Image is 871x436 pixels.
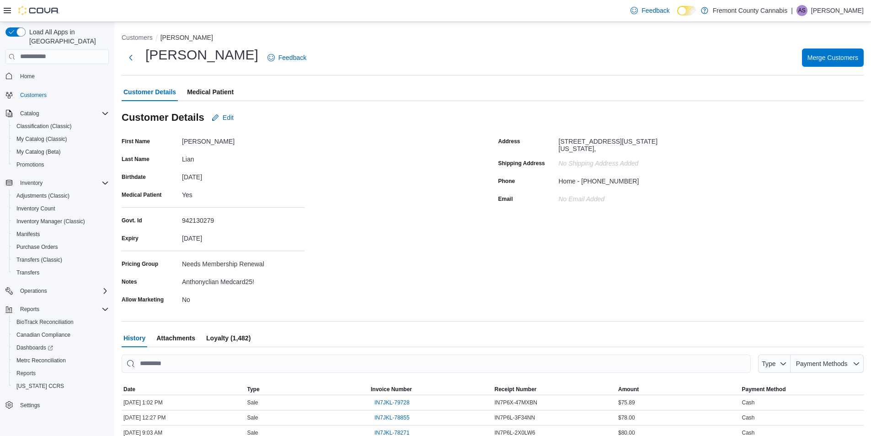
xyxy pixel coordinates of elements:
[16,90,50,101] a: Customers
[16,331,70,339] span: Canadian Compliance
[13,317,77,328] a: BioTrack Reconciliation
[791,5,793,16] p: |
[13,355,109,366] span: Metrc Reconciliation
[2,70,112,83] button: Home
[187,83,234,101] span: Medical Patient
[796,360,848,367] span: Payment Methods
[498,178,515,185] label: Phone
[122,217,142,224] label: Govt. Id
[16,357,66,364] span: Metrc Reconciliation
[13,254,109,265] span: Transfers (Classic)
[122,235,139,242] label: Expiry
[182,275,305,285] div: Anthonyclian Medcard25!
[223,113,234,122] span: Edit
[16,231,40,238] span: Manifests
[371,412,413,423] button: IN7JKL-78855
[247,386,260,393] span: Type
[160,34,213,41] button: [PERSON_NAME]
[13,203,109,214] span: Inventory Count
[802,48,864,67] button: Merge Customers
[122,156,150,163] label: Last Name
[2,285,112,297] button: Operations
[616,384,740,395] button: Amount
[206,329,251,347] span: Loyalty (1,482)
[156,329,195,347] span: Attachments
[13,368,109,379] span: Reports
[26,27,109,46] span: Load All Apps in [GEOGRAPHIC_DATA]
[13,203,59,214] a: Inventory Count
[16,304,43,315] button: Reports
[9,158,112,171] button: Promotions
[616,412,740,423] div: $78.00
[182,134,305,145] div: [PERSON_NAME]
[20,92,47,99] span: Customers
[374,414,410,421] span: IN7JKL-78855
[2,398,112,411] button: Settings
[20,110,39,117] span: Catalog
[13,381,68,392] a: [US_STATE] CCRS
[811,5,864,16] p: [PERSON_NAME]
[627,1,673,20] a: Feedback
[559,192,605,203] div: No Email added
[264,48,310,67] a: Feedback
[182,213,305,224] div: 942130279
[13,134,71,145] a: My Catalog (Classic)
[122,34,153,41] button: Customers
[16,304,109,315] span: Reports
[16,108,43,119] button: Catalog
[16,70,109,82] span: Home
[122,278,137,285] label: Notes
[371,397,413,408] button: IN7JKL-79728
[5,66,109,436] nav: Complex example
[16,382,64,390] span: [US_STATE] CCRS
[13,229,109,240] span: Manifests
[9,367,112,380] button: Reports
[13,317,109,328] span: BioTrack Reconciliation
[16,148,61,156] span: My Catalog (Beta)
[13,242,109,253] span: Purchase Orders
[122,191,161,199] label: Medical Patient
[208,108,237,127] button: Edit
[13,342,109,353] span: Dashboards
[371,386,412,393] span: Invoice Number
[16,370,36,377] span: Reports
[9,241,112,253] button: Purchase Orders
[16,205,55,212] span: Inventory Count
[13,146,109,157] span: My Catalog (Beta)
[13,190,73,201] a: Adjustments (Classic)
[16,161,44,168] span: Promotions
[13,146,64,157] a: My Catalog (Beta)
[742,386,786,393] span: Payment Method
[182,170,305,181] div: [DATE]
[13,159,109,170] span: Promotions
[122,384,246,395] button: Date
[16,108,109,119] span: Catalog
[9,253,112,266] button: Transfers (Classic)
[13,355,69,366] a: Metrc Reconciliation
[122,355,751,373] input: This is a search bar. As you type, the results lower in the page will automatically filter.
[13,121,75,132] a: Classification (Classic)
[2,88,112,102] button: Customers
[9,215,112,228] button: Inventory Manager (Classic)
[559,174,639,185] div: Home - [PHONE_NUMBER]
[278,53,306,62] span: Feedback
[9,341,112,354] a: Dashboards
[16,178,46,188] button: Inventory
[16,243,58,251] span: Purchase Orders
[13,267,109,278] span: Transfers
[641,6,669,15] span: Feedback
[16,318,74,326] span: BioTrack Reconciliation
[369,384,493,395] button: Invoice Number
[758,355,791,373] button: Type
[13,267,43,278] a: Transfers
[16,269,39,276] span: Transfers
[13,121,109,132] span: Classification (Classic)
[16,71,38,82] a: Home
[122,33,864,44] nav: An example of EuiBreadcrumbs
[13,242,62,253] a: Purchase Orders
[16,256,62,264] span: Transfers (Classic)
[742,399,755,406] span: Cash
[2,303,112,316] button: Reports
[123,414,166,421] span: [DATE] 12:27 PM
[20,306,39,313] span: Reports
